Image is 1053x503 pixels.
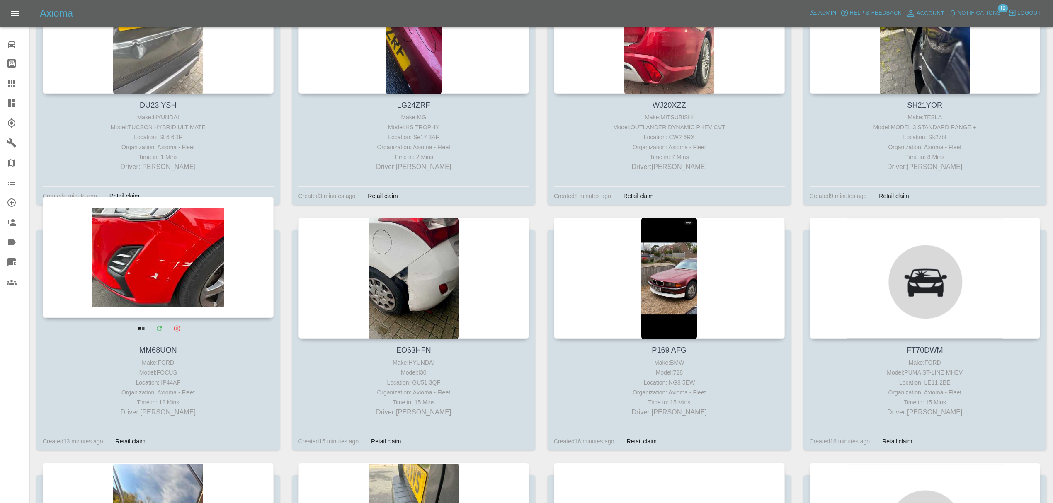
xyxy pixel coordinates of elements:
a: Admin [807,7,839,19]
div: Time in: 8 Mins [812,152,1038,162]
div: Location: IP44AF [45,377,272,387]
button: Help & Feedback [838,7,903,19]
div: Model: TUCSON HYBRID ULTIMATE [45,122,272,132]
span: Notifications [958,8,1001,18]
div: Retail claim [103,191,146,201]
div: Time in: 2 Mins [301,152,527,162]
div: Organization: Axioma - Fleet [45,387,272,397]
div: Retail claim [617,191,660,201]
button: Logout [1006,7,1043,19]
div: Location: NG8 5EW [556,377,783,387]
div: Retail claim [873,191,915,201]
p: Driver: [PERSON_NAME] [812,162,1038,172]
div: Model: OUTLANDER DYNAMIC PHEV CVT [556,122,783,132]
div: Model: MODEL 3 STANDARD RANGE + [812,122,1038,132]
div: Organization: Axioma - Fleet [45,142,272,152]
div: Created 16 minutes ago [554,436,614,446]
span: Help & Feedback [849,8,901,18]
div: Model: FOCUS [45,368,272,377]
div: Make: HYUNDAI [301,358,527,368]
div: Make: MITSUBISHI [556,112,783,122]
div: Location: SL6 6DF [45,132,272,142]
div: Make: MG [301,112,527,122]
p: Driver: [PERSON_NAME] [556,162,783,172]
div: Created 16 minutes ago [810,436,870,446]
div: Retail claim [365,436,407,446]
a: Modify [150,320,167,337]
p: Driver: [PERSON_NAME] [301,407,527,417]
div: Location: LE11 2BE [812,377,1038,387]
div: Retail claim [876,436,918,446]
div: Time in: 7 Mins [556,152,783,162]
div: Organization: Axioma - Fleet [556,142,783,152]
div: Organization: Axioma - Fleet [556,387,783,397]
p: Driver: [PERSON_NAME] [556,407,783,417]
div: Organization: Axioma - Fleet [301,142,527,152]
div: Make: FORD [812,358,1038,368]
p: Driver: [PERSON_NAME] [301,162,527,172]
div: Retail claim [362,191,404,201]
div: Created 13 minutes ago [43,436,103,446]
div: Time in: 12 Mins [45,397,272,407]
button: Notifications [946,7,1003,19]
div: Model: HS TROPHY [301,122,527,132]
a: FT70DWM [907,346,943,354]
span: Logout [1017,8,1041,18]
span: Admin [818,8,837,18]
div: Make: HYUNDAI [45,112,272,122]
p: Driver: [PERSON_NAME] [812,407,1038,417]
a: SH21YOR [907,101,942,109]
p: Driver: [PERSON_NAME] [45,407,272,417]
div: Time in: 15 Mins [301,397,527,407]
div: Created a minute ago [43,191,97,201]
a: EO63HFN [396,346,431,354]
div: Make: BMW [556,358,783,368]
div: Retail claim [109,436,152,446]
div: Make: TESLA [812,112,1038,122]
div: Created 9 minutes ago [810,191,867,201]
div: Model: I30 [301,368,527,377]
div: Make: FORD [45,358,272,368]
div: Created 15 minutes ago [298,436,359,446]
div: Created 3 minutes ago [298,191,356,201]
div: Time in: 15 Mins [812,397,1038,407]
a: Account [904,7,946,20]
div: Time in: 1 Mins [45,152,272,162]
div: Location: GU51 3QF [301,377,527,387]
div: Retail claim [621,436,663,446]
div: Organization: Axioma - Fleet [812,387,1038,397]
button: Archive [168,320,185,337]
div: Model: 728 [556,368,783,377]
div: Created 8 minutes ago [554,191,611,201]
a: View [133,320,150,337]
span: Account [917,9,944,18]
div: Organization: Axioma - Fleet [301,387,527,397]
a: LG24ZRF [397,101,430,109]
div: Location: Sk27bf [812,132,1038,142]
a: DU23 YSH [140,101,177,109]
p: Driver: [PERSON_NAME] [45,162,272,172]
h5: Axioma [40,7,73,20]
div: Location: CW2 6RX [556,132,783,142]
a: MM68UON [139,346,177,354]
a: WJ20XZZ [653,101,686,109]
div: Location: Se17 3AF [301,132,527,142]
span: 10 [997,4,1008,12]
button: Open drawer [5,3,25,23]
div: Model: PUMA ST-LINE MHEV [812,368,1038,377]
a: P169 AFG [652,346,687,354]
div: Time in: 15 Mins [556,397,783,407]
div: Organization: Axioma - Fleet [812,142,1038,152]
